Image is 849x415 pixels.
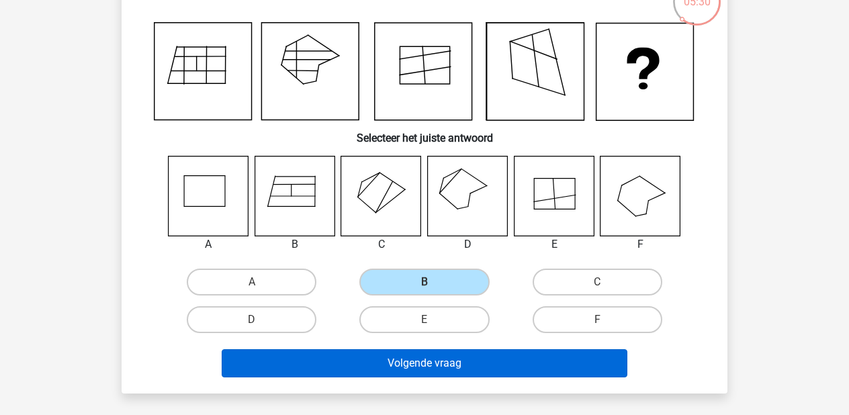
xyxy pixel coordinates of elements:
div: F [590,236,691,252]
label: B [359,269,489,295]
h6: Selecteer het juiste antwoord [143,121,706,144]
label: D [187,306,316,333]
div: A [158,236,259,252]
div: C [330,236,432,252]
div: E [504,236,605,252]
label: E [359,306,489,333]
button: Volgende vraag [222,349,628,377]
label: C [533,269,662,295]
label: F [533,306,662,333]
div: D [417,236,519,252]
div: B [244,236,346,252]
label: A [187,269,316,295]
